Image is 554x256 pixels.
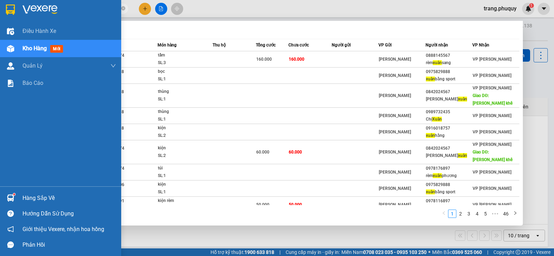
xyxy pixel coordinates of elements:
sup: 1 [13,193,15,195]
div: hằng [426,132,472,139]
span: [PERSON_NAME] [379,170,411,175]
div: 0978176897 [426,165,472,172]
span: [PERSON_NAME] [379,113,411,118]
span: Thu hộ [213,43,226,47]
span: Quản Lý [23,61,43,70]
span: Báo cáo [23,79,43,87]
span: xuân [426,189,435,194]
span: Người gửi [332,43,351,47]
span: notification [7,226,14,232]
button: right [511,210,519,218]
a: 5 [482,210,489,218]
span: Món hàng [158,43,177,47]
a: 3 [465,210,473,218]
span: close-circle [121,6,125,12]
a: 46 [501,210,511,218]
div: SL: 1 [158,116,210,123]
div: kiện [158,181,210,188]
span: VP Nhận [472,43,489,47]
div: rèm phương [426,172,472,179]
span: VP [PERSON_NAME] [473,57,511,62]
span: 50.000 [256,202,269,207]
span: 160.000 [256,57,272,62]
img: warehouse-icon [7,28,14,35]
div: Hướng dẫn sử dụng [23,209,116,219]
span: xuân [426,133,435,138]
span: [PERSON_NAME] [379,93,411,98]
div: kiện [158,124,210,132]
img: logo-vxr [6,5,15,15]
span: VP [PERSON_NAME] [473,86,511,90]
img: warehouse-icon [7,45,14,52]
div: thùng [158,108,210,116]
div: kiện [158,144,210,152]
div: SL: 1 [158,96,210,103]
span: xuân [433,60,442,65]
span: 50.000 [289,202,302,207]
span: 60.000 [256,150,269,155]
span: xuân [426,77,435,81]
span: Giới thiệu Vexere, nhận hoa hồng [23,225,104,233]
img: solution-icon [7,80,14,87]
span: VP [PERSON_NAME] [473,202,511,207]
span: right [513,211,517,215]
span: xuân [458,97,467,101]
div: SL: 1 [158,76,210,83]
div: SL: 1 [158,205,210,212]
span: ••• [490,210,501,218]
a: 1 [448,210,456,218]
div: SL: 2 [158,132,210,140]
li: Next Page [511,210,519,218]
span: Chưa cước [288,43,309,47]
span: message [7,241,14,248]
span: Xuân [432,117,442,122]
span: close-circle [121,6,125,10]
span: [PERSON_NAME] [379,57,411,62]
div: 0989732435 [426,108,472,116]
span: VP [PERSON_NAME] [473,186,511,191]
span: VP [PERSON_NAME] [473,130,511,134]
li: 1 [448,210,456,218]
div: Chị [426,116,472,123]
a: 2 [457,210,464,218]
span: Tổng cước [256,43,276,47]
div: SL: 1 [158,172,210,180]
span: [PERSON_NAME] [379,150,411,155]
li: Next 5 Pages [490,210,501,218]
div: 0978116897 [426,197,472,205]
div: 0888145567 [426,52,472,59]
span: question-circle [7,210,14,217]
div: túi [158,165,210,172]
div: SL: 2 [158,152,210,160]
div: 0975829888 [426,181,472,188]
span: VP Gửi [378,43,392,47]
span: VP [PERSON_NAME] [473,113,511,118]
div: 0842024567 [426,145,472,152]
span: [PERSON_NAME] [379,73,411,78]
div: kiện rèm [158,197,210,205]
span: [PERSON_NAME] [379,130,411,134]
div: SL: 1 [158,188,210,196]
div: 0916018757 [426,125,472,132]
span: Giao DĐ: [PERSON_NAME] khê [473,93,512,106]
span: xuân [433,173,442,178]
span: VP [PERSON_NAME] [473,170,511,175]
div: thùng [158,88,210,96]
div: Hàng sắp về [23,193,116,203]
div: bọc [158,68,210,76]
div: tấm [158,52,210,59]
div: bằng sport [426,76,472,83]
div: bằng sport [426,188,472,196]
div: 0975829888 [426,68,472,76]
div: 0842024567 [426,88,472,96]
div: Phản hồi [23,240,116,250]
span: [PERSON_NAME] [379,186,411,191]
div: [PERSON_NAME] [426,152,472,159]
span: xuân [458,153,467,158]
span: 160.000 [289,57,304,62]
div: rèm phương [426,205,472,212]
